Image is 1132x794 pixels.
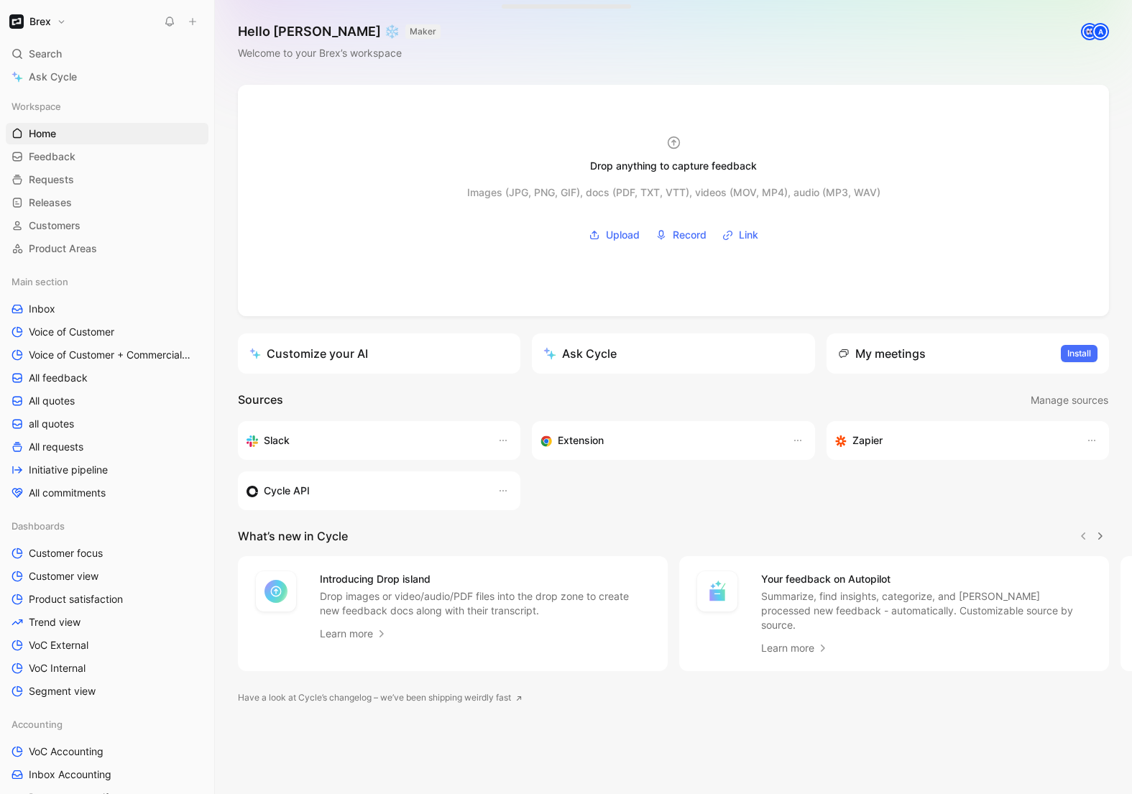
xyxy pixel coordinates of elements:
[6,43,208,65] div: Search
[29,592,123,606] span: Product satisfaction
[405,24,441,39] button: MAKER
[6,657,208,679] a: VoC Internal
[6,413,208,435] a: all quotes
[247,482,483,499] div: Sync customers & send feedback from custom sources. Get inspired by our favorite use case
[6,123,208,144] a: Home
[584,224,645,246] button: Upload
[543,345,617,362] div: Ask Cycle
[29,149,75,164] span: Feedback
[761,589,1092,632] p: Summarize, find insights, categorize, and [PERSON_NAME] processed new feedback - automatically. C...
[29,417,74,431] span: all quotes
[467,184,880,201] div: Images (JPG, PNG, GIF), docs (PDF, TXT, VTT), videos (MOV, MP4), audio (MP3, WAV)
[717,224,763,246] button: Link
[650,224,712,246] button: Record
[6,344,208,366] a: Voice of Customer + Commercial NRR Feedback
[1030,391,1109,410] button: Manage sources
[6,146,208,167] a: Feedback
[29,546,103,560] span: Customer focus
[6,436,208,458] a: All requests
[6,271,208,504] div: Main sectionInboxVoice of CustomerVoice of Customer + Commercial NRR FeedbackAll feedbackAll quot...
[11,519,65,533] span: Dashboards
[29,172,74,187] span: Requests
[249,345,368,362] div: Customize your AI
[320,589,650,618] p: Drop images or video/audio/PDF files into the drop zone to create new feedback docs along with th...
[238,691,523,705] a: Have a look at Cycle’s changelog – we’ve been shipping weirdly fast
[29,638,88,652] span: VoC External
[6,543,208,564] a: Customer focus
[29,615,80,629] span: Trend view
[6,515,208,537] div: Dashboards
[11,717,63,731] span: Accounting
[11,274,68,289] span: Main section
[1067,346,1091,361] span: Install
[673,226,707,244] span: Record
[29,394,75,408] span: All quotes
[29,486,106,500] span: All commitments
[761,571,1092,588] h4: Your feedback on Autopilot
[6,298,208,320] a: Inbox
[838,345,926,362] div: My meetings
[6,459,208,481] a: Initiative pipeline
[29,241,97,256] span: Product Areas
[29,45,62,63] span: Search
[6,588,208,610] a: Product satisfaction
[238,333,520,374] a: Customize your AI
[29,218,80,233] span: Customers
[29,463,108,477] span: Initiative pipeline
[6,11,70,32] button: BrexBrex
[6,634,208,656] a: VoC External
[11,99,61,114] span: Workspace
[29,661,86,675] span: VoC Internal
[6,367,208,389] a: All feedback
[739,226,758,244] span: Link
[6,66,208,88] a: Ask Cycle
[6,482,208,504] a: All commitments
[29,126,56,141] span: Home
[6,764,208,785] a: Inbox Accounting
[6,96,208,117] div: Workspace
[29,302,55,316] span: Inbox
[1061,345,1098,362] button: Install
[6,238,208,259] a: Product Areas
[29,348,193,362] span: Voice of Customer + Commercial NRR Feedback
[238,391,283,410] h2: Sources
[6,271,208,292] div: Main section
[532,333,814,374] button: Ask Cycle
[852,432,883,449] h3: Zapier
[1093,24,1108,39] div: A
[238,23,441,40] h1: Hello [PERSON_NAME] ❄️
[29,569,98,583] span: Customer view
[761,640,829,657] a: Learn more
[29,767,111,782] span: Inbox Accounting
[6,390,208,412] a: All quotes
[590,157,757,175] div: Drop anything to capture feedback
[264,432,290,449] h3: Slack
[29,195,72,210] span: Releases
[6,215,208,236] a: Customers
[6,169,208,190] a: Requests
[6,192,208,213] a: Releases
[29,744,103,759] span: VoC Accounting
[238,45,441,62] div: Welcome to your Brex’s workspace
[558,432,604,449] h3: Extension
[835,432,1072,449] div: Capture feedback from thousands of sources with Zapier (survey results, recordings, sheets, etc).
[320,625,387,642] a: Learn more
[264,482,310,499] h3: Cycle API
[9,14,24,29] img: Brex
[1031,392,1108,409] span: Manage sources
[29,684,96,698] span: Segment view
[6,321,208,343] a: Voice of Customer
[247,432,483,449] div: Sync your customers, send feedback and get updates in Slack
[540,432,777,449] div: Capture feedback from anywhere on the web
[6,515,208,702] div: DashboardsCustomer focusCustomer viewProduct satisfactionTrend viewVoC ExternalVoC InternalSegmen...
[6,680,208,702] a: Segment view
[320,571,650,588] h4: Introducing Drop island
[6,566,208,587] a: Customer view
[6,741,208,762] a: VoC Accounting
[6,611,208,633] a: Trend view
[6,714,208,735] div: Accounting
[29,440,83,454] span: All requests
[29,15,51,28] h1: Brex
[1082,24,1097,39] img: avatar
[238,527,348,545] h2: What’s new in Cycle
